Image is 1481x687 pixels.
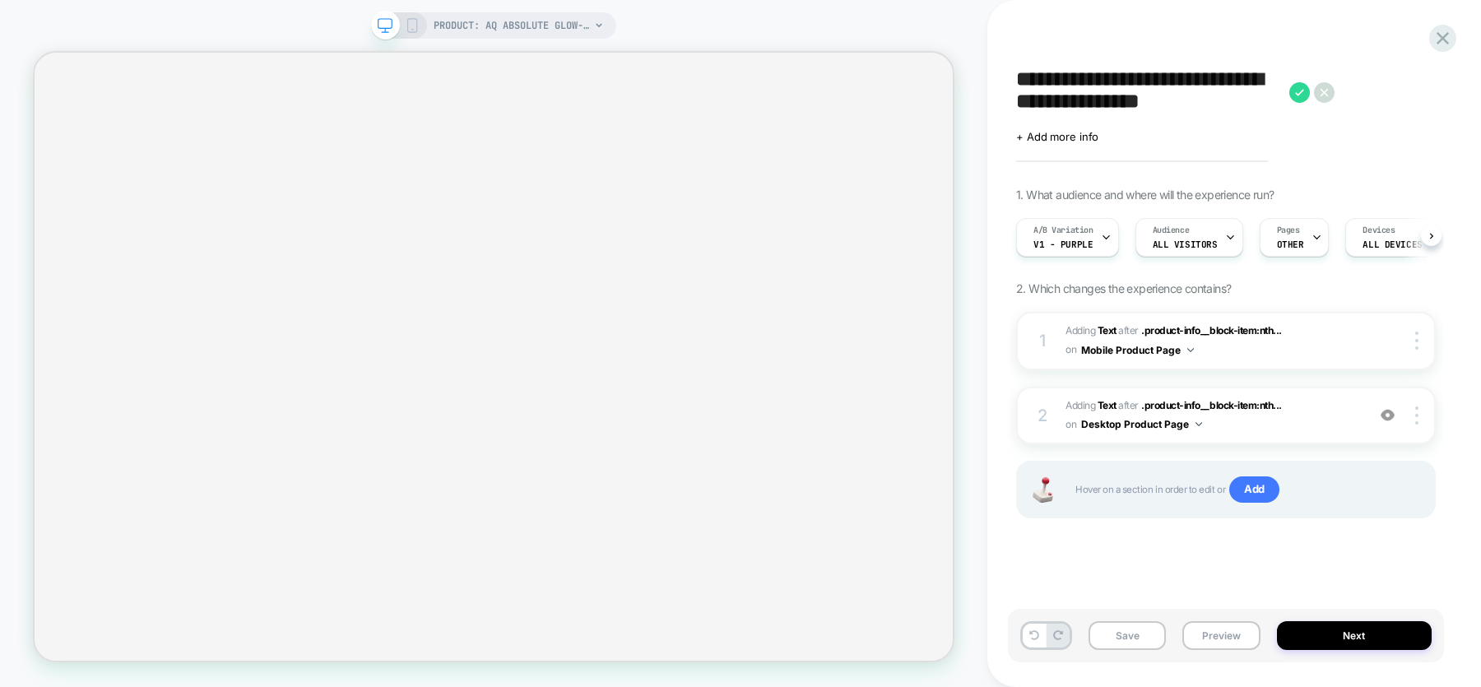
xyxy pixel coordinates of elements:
[1081,340,1194,360] button: Mobile Product Page
[1098,324,1117,337] b: Text
[1363,225,1395,236] span: Devices
[1065,341,1076,359] span: on
[1081,414,1202,434] button: Desktop Product Page
[1141,399,1282,411] span: .product-info__block-item:nth...
[1381,408,1395,422] img: crossed eye
[1363,239,1422,250] span: ALL DEVICES
[1182,621,1260,650] button: Preview
[1118,324,1139,337] span: AFTER
[1229,476,1279,503] span: Add
[1034,401,1051,430] div: 2
[1118,399,1139,411] span: AFTER
[1277,621,1432,650] button: Next
[1065,415,1076,434] span: on
[1415,332,1418,350] img: close
[1026,477,1059,503] img: Joystick
[1415,406,1418,425] img: close
[1153,225,1190,236] span: Audience
[1034,326,1051,355] div: 1
[434,12,590,39] span: PRODUCT: AQ Absolute Glow-Radiant Brightening Cream
[1141,324,1282,337] span: .product-info__block-item:nth...
[1277,225,1300,236] span: Pages
[1033,225,1093,236] span: A/B Variation
[1089,621,1166,650] button: Save
[1277,239,1304,250] span: OTHER
[1075,476,1418,503] span: Hover on a section in order to edit or
[1195,422,1202,426] img: down arrow
[1033,239,1093,250] span: V1 - purple
[1098,399,1117,411] b: Text
[1153,239,1218,250] span: All Visitors
[1016,281,1231,295] span: 2. Which changes the experience contains?
[1187,348,1194,352] img: down arrow
[1065,399,1117,411] span: Adding
[1016,130,1098,143] span: + Add more info
[1016,188,1274,202] span: 1. What audience and where will the experience run?
[1065,324,1117,337] span: Adding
